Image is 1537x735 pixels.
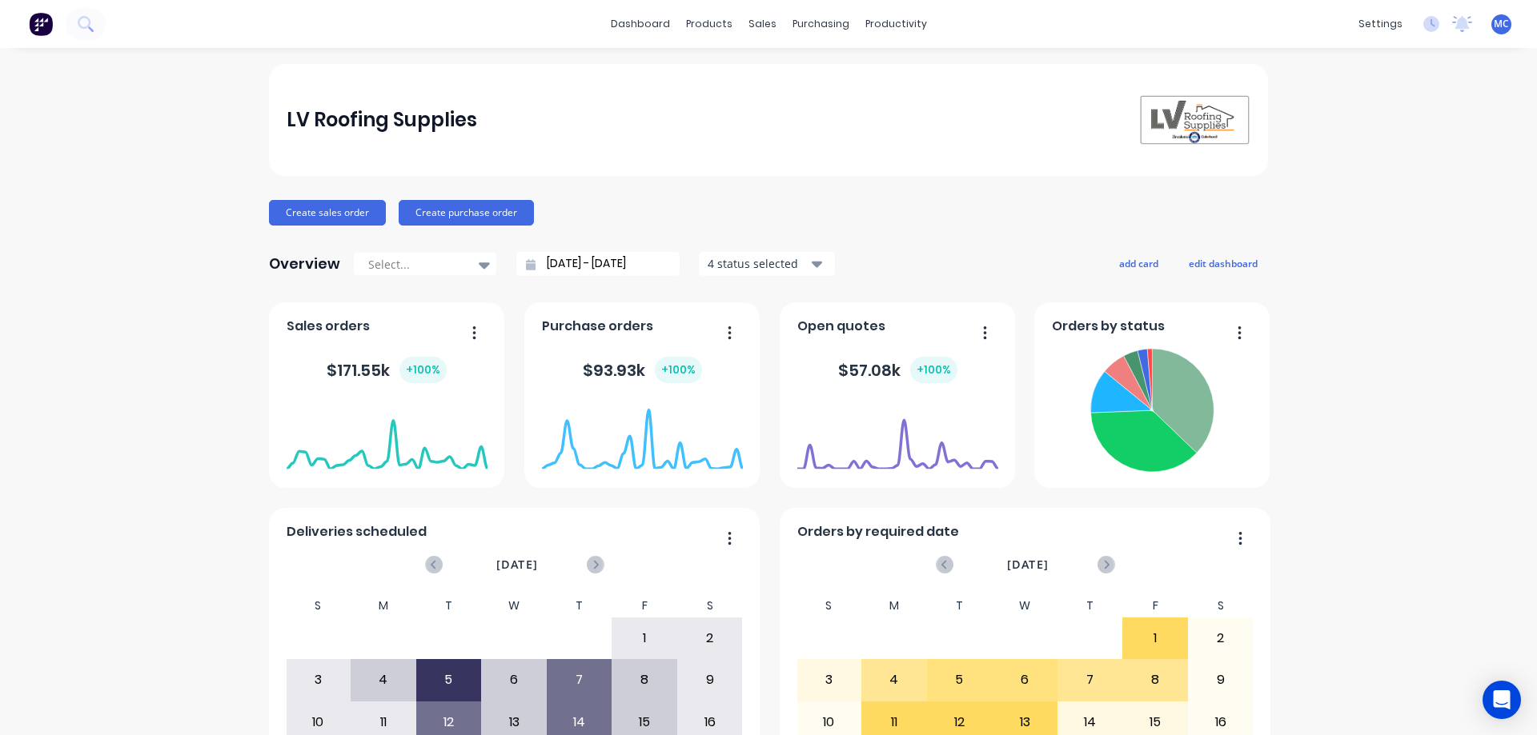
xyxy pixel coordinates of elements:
div: 2 [678,618,742,658]
div: 2 [1189,618,1253,658]
span: [DATE] [496,556,538,573]
span: Purchase orders [542,317,653,336]
div: 4 [351,660,415,700]
div: 3 [797,660,861,700]
span: Orders by required date [797,522,959,541]
div: 1 [612,618,676,658]
button: 4 status selected [699,252,835,276]
div: S [677,594,743,617]
div: products [678,12,740,36]
div: M [861,594,927,617]
div: 6 [482,660,546,700]
div: Open Intercom Messenger [1483,681,1521,719]
div: S [286,594,351,617]
div: 4 [862,660,926,700]
div: 9 [678,660,742,700]
div: T [547,594,612,617]
div: 8 [612,660,676,700]
span: [DATE] [1007,556,1049,573]
div: 7 [548,660,612,700]
div: productivity [857,12,935,36]
div: T [416,594,482,617]
div: 9 [1189,660,1253,700]
div: 3 [287,660,351,700]
div: settings [1350,12,1411,36]
div: 5 [417,660,481,700]
button: Create sales order [269,200,386,226]
div: Overview [269,248,340,280]
div: purchasing [785,12,857,36]
div: 4 status selected [708,255,809,272]
div: 1 [1123,618,1187,658]
a: dashboard [603,12,678,36]
div: T [927,594,993,617]
div: M [351,594,416,617]
div: S [797,594,862,617]
div: 8 [1123,660,1187,700]
div: $ 93.93k [583,357,702,383]
div: + 100 % [910,357,957,383]
div: S [1188,594,1254,617]
div: + 100 % [399,357,447,383]
div: LV Roofing Supplies [287,104,477,136]
div: + 100 % [655,357,702,383]
img: LV Roofing Supplies [1138,94,1250,146]
div: T [1057,594,1123,617]
div: W [992,594,1057,617]
div: F [1122,594,1188,617]
span: Open quotes [797,317,885,336]
div: $ 57.08k [838,357,957,383]
span: Sales orders [287,317,370,336]
div: F [612,594,677,617]
div: 5 [928,660,992,700]
span: MC [1494,17,1509,31]
div: sales [740,12,785,36]
div: 7 [1058,660,1122,700]
button: Create purchase order [399,200,534,226]
img: Factory [29,12,53,36]
div: $ 171.55k [327,357,447,383]
span: Orders by status [1052,317,1165,336]
button: edit dashboard [1178,253,1268,274]
div: W [481,594,547,617]
button: add card [1109,253,1169,274]
div: 6 [993,660,1057,700]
